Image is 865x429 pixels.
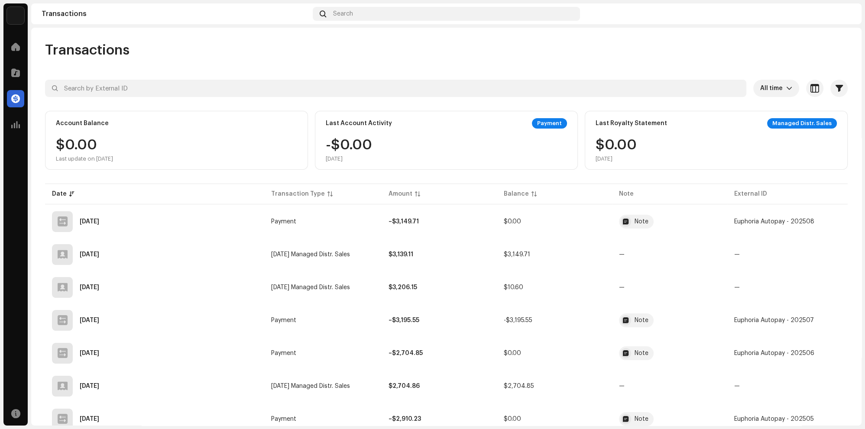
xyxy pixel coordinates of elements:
span: $0.00 [504,350,521,356]
div: Jun 8, 2025 [80,416,99,422]
span: $0.00 [504,219,521,225]
img: de0d2825-999c-4937-b35a-9adca56ee094 [7,7,24,24]
div: dropdown trigger [786,80,792,97]
div: Last Account Activity [326,120,392,127]
strong: –$2,910.23 [389,416,421,422]
strong: $2,704.86 [389,383,420,389]
span: Search [333,10,353,17]
div: Date [52,190,67,198]
div: Jul 6, 2025 [80,383,99,389]
div: Last update on [DATE] [56,155,113,162]
div: Last Royalty Statement [596,120,667,127]
strong: –$3,195.55 [389,317,419,323]
span: Euphoria Autopay - 202508 [619,215,720,229]
span: $0.00 [504,416,521,422]
span: Euphoria Autopay - 202505 [619,412,720,426]
div: Note [635,317,648,323]
span: — [734,252,740,258]
div: Aug 26, 2025 [80,284,99,290]
span: Euphoria Autopay - 202506 [734,350,814,356]
strong: –$3,149.71 [389,219,419,225]
div: Transactions [42,10,309,17]
strong: $3,206.15 [389,284,417,290]
span: All time [760,80,786,97]
div: Transaction Type [271,190,325,198]
span: — [734,383,740,389]
strong: –$2,704.85 [389,350,423,356]
strong: $3,139.11 [389,252,413,258]
span: Euphoria Autopay - 202506 [619,346,720,360]
div: Amount [389,190,412,198]
span: Payment [271,350,296,356]
div: Payment [532,118,567,129]
span: $3,149.71 [504,252,530,258]
span: Euphoria Autopay - 202505 [734,416,814,422]
img: b6bd29e2-72e1-4683-aba9-aa4383998dae [837,7,851,21]
re-a-table-badge: — [619,252,625,258]
span: Payment [271,317,296,323]
span: $2,704.85 [504,383,534,389]
div: Sep 8, 2025 [80,219,99,225]
div: Balance [504,190,529,198]
div: [DATE] [596,155,637,162]
div: Sep 5, 2025 [80,252,99,258]
span: Transactions [45,42,130,59]
re-a-table-badge: — [619,383,625,389]
span: Euphoria Autopay - 202507 [619,313,720,327]
span: Euphoria Autopay - 202508 [734,219,814,225]
div: [DATE] [326,155,372,162]
re-a-table-badge: — [619,284,625,290]
span: Aug 2025 Managed Distr. Sales [271,252,350,258]
span: -$3,195.55 [504,317,532,323]
input: Search by External ID [45,80,746,97]
div: Note [635,350,648,356]
div: Note [635,416,648,422]
div: Aug 8, 2025 [80,317,99,323]
span: Jul 2025 Managed Distr. Sales [271,284,350,290]
div: Jul 8, 2025 [80,350,99,356]
span: Jun 2025 Managed Distr. Sales [271,383,350,389]
span: — [734,284,740,290]
span: $10.60 [504,284,523,290]
span: Payment [271,219,296,225]
div: Note [635,219,648,225]
div: Managed Distr. Sales [767,118,837,129]
span: Payment [271,416,296,422]
div: Account Balance [56,120,109,127]
span: Euphoria Autopay - 202507 [734,317,814,323]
